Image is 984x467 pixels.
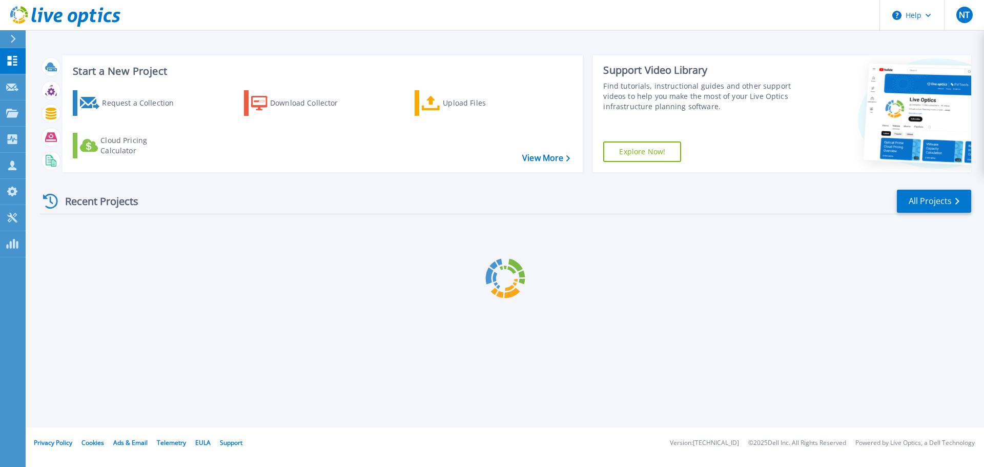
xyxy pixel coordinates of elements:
h3: Start a New Project [73,66,570,77]
a: Telemetry [157,438,186,447]
div: Cloud Pricing Calculator [100,135,182,156]
li: Version: [TECHNICAL_ID] [670,440,739,446]
a: EULA [195,438,211,447]
a: Privacy Policy [34,438,72,447]
li: © 2025 Dell Inc. All Rights Reserved [748,440,846,446]
a: Support [220,438,242,447]
div: Recent Projects [39,189,152,214]
a: Cookies [81,438,104,447]
a: Download Collector [244,90,358,116]
a: Upload Files [415,90,529,116]
a: Cloud Pricing Calculator [73,133,187,158]
a: Explore Now! [603,141,681,162]
div: Upload Files [443,93,525,113]
div: Support Video Library [603,64,796,77]
div: Find tutorials, instructional guides and other support videos to help you make the most of your L... [603,81,796,112]
li: Powered by Live Optics, a Dell Technology [855,440,975,446]
span: NT [959,11,970,19]
div: Request a Collection [102,93,184,113]
a: All Projects [897,190,971,213]
a: View More [522,153,570,163]
a: Request a Collection [73,90,187,116]
a: Ads & Email [113,438,148,447]
div: Download Collector [270,93,352,113]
